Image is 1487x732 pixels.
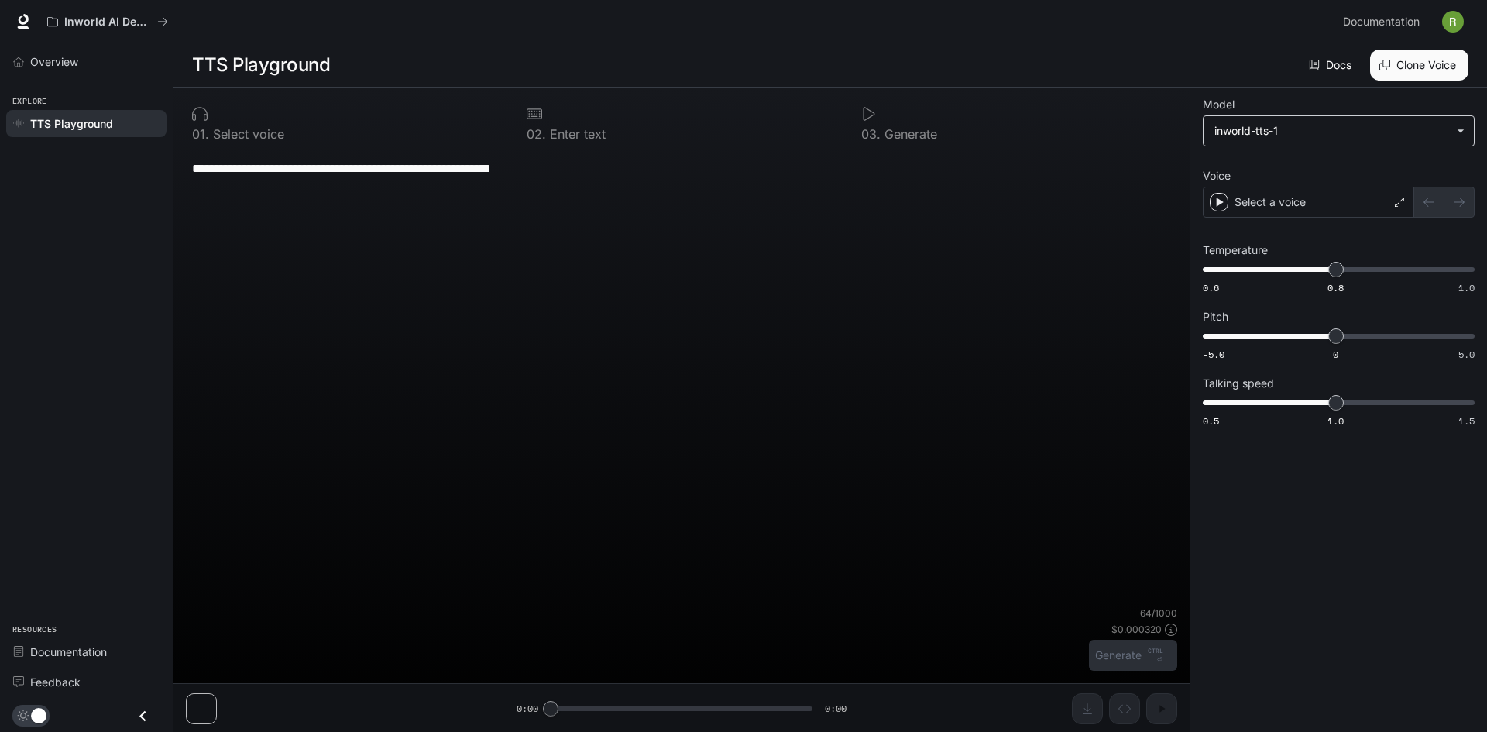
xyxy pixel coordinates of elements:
span: Overview [30,53,78,70]
span: 0.6 [1203,281,1219,294]
p: Inworld AI Demos [64,15,151,29]
span: Documentation [30,644,107,660]
span: Feedback [30,674,81,690]
p: Talking speed [1203,378,1274,389]
span: -5.0 [1203,348,1224,361]
span: 1.0 [1458,281,1475,294]
span: Dark mode toggle [31,706,46,723]
p: Temperature [1203,245,1268,256]
p: 0 2 . [527,128,546,140]
p: Enter text [546,128,606,140]
p: Model [1203,99,1235,110]
img: User avatar [1442,11,1464,33]
div: inworld-tts-1 [1204,116,1474,146]
p: 0 3 . [861,128,881,140]
a: Overview [6,48,167,75]
p: Generate [881,128,937,140]
h1: TTS Playground [192,50,330,81]
p: $ 0.000320 [1111,623,1162,636]
button: User avatar [1437,6,1468,37]
span: Documentation [1343,12,1420,32]
p: Select a voice [1235,194,1306,210]
div: inworld-tts-1 [1214,123,1449,139]
span: 0.8 [1327,281,1344,294]
p: Select voice [209,128,284,140]
button: Clone Voice [1370,50,1468,81]
button: Close drawer [125,700,160,732]
p: 64 / 1000 [1140,607,1177,620]
span: 5.0 [1458,348,1475,361]
span: 0 [1333,348,1338,361]
a: Docs [1306,50,1358,81]
p: Voice [1203,170,1231,181]
a: Feedback [6,668,167,696]
span: 1.0 [1327,414,1344,428]
span: 1.5 [1458,414,1475,428]
a: TTS Playground [6,110,167,137]
button: All workspaces [40,6,175,37]
a: Documentation [6,638,167,665]
p: Pitch [1203,311,1228,322]
span: 0.5 [1203,414,1219,428]
span: TTS Playground [30,115,113,132]
a: Documentation [1337,6,1431,37]
p: 0 1 . [192,128,209,140]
